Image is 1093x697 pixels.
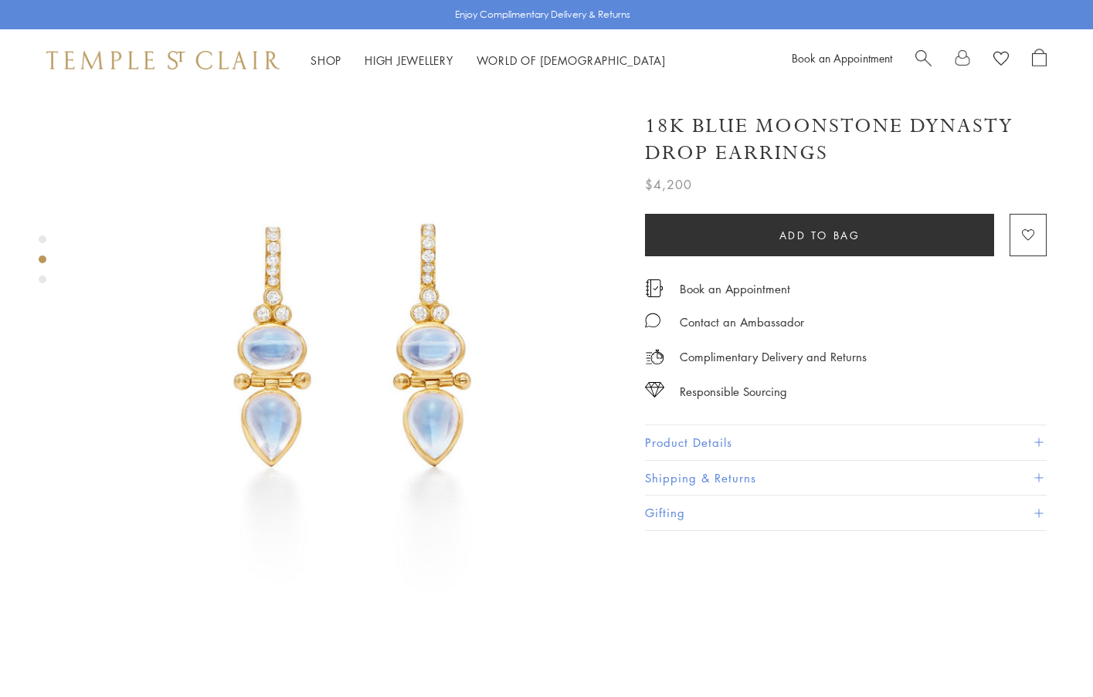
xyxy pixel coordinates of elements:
[311,52,341,68] a: ShopShop
[311,51,666,70] nav: Main navigation
[100,91,622,612] img: 18K Blue Moonstone Dynasty Drop Earrings
[645,347,664,367] img: icon_delivery.svg
[645,425,1047,460] button: Product Details
[680,313,804,332] div: Contact an Ambassador
[645,174,692,195] span: $4,200
[1032,49,1047,72] a: Open Shopping Bag
[645,461,1047,496] button: Shipping & Returns
[645,113,1047,167] h1: 18K Blue Moonstone Dynasty Drop Earrings
[915,49,932,72] a: Search
[477,52,666,68] a: World of [DEMOGRAPHIC_DATA]World of [DEMOGRAPHIC_DATA]
[645,313,660,328] img: MessageIcon-01_2.svg
[680,280,790,297] a: Book an Appointment
[779,227,860,244] span: Add to bag
[46,51,280,69] img: Temple St. Clair
[39,232,46,296] div: Product gallery navigation
[645,496,1047,530] button: Gifting
[680,347,867,367] p: Complimentary Delivery and Returns
[645,279,664,297] img: icon_appointment.svg
[1016,624,1078,682] iframe: Gorgias live chat messenger
[455,7,630,22] p: Enjoy Complimentary Delivery & Returns
[645,214,994,256] button: Add to bag
[792,50,892,66] a: Book an Appointment
[645,382,664,398] img: icon_sourcing.svg
[680,382,787,401] div: Responsible Sourcing
[365,52,453,68] a: High JewelleryHigh Jewellery
[993,49,1009,72] a: View Wishlist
